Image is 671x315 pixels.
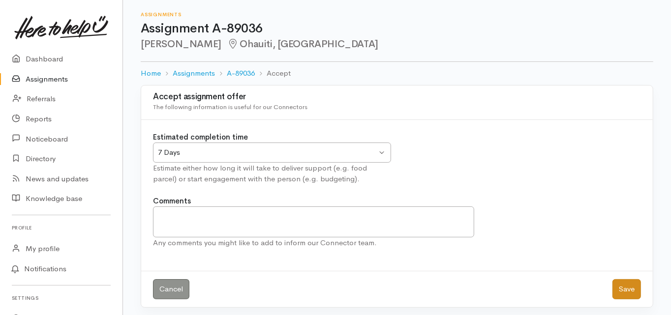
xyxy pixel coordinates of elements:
[141,22,653,36] h1: Assignment A-89036
[153,237,474,249] div: Any comments you might like to add to inform our Connector team.
[141,62,653,85] nav: breadcrumb
[612,279,641,299] button: Save
[141,68,161,79] a: Home
[255,68,291,79] li: Accept
[141,39,653,50] h2: [PERSON_NAME]
[227,38,378,50] span: Ohauiti, [GEOGRAPHIC_DATA]
[173,68,215,79] a: Assignments
[141,12,653,17] h6: Assignments
[153,279,189,299] a: Cancel
[153,103,307,111] span: The following information is useful for our Connectors
[227,68,255,79] a: A-89036
[158,147,377,158] div: 7 Days
[12,221,111,234] h6: Profile
[153,163,391,185] div: Estimate either how long it will take to deliver support (e.g. food parcel) or start engagement w...
[153,132,248,143] label: Estimated completion time
[153,92,641,102] h3: Accept assignment offer
[153,196,191,207] label: Comments
[12,291,111,305] h6: Settings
